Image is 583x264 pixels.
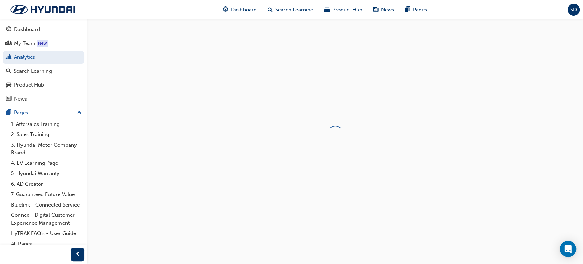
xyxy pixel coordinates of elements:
[405,5,410,14] span: pages-icon
[77,108,82,117] span: up-icon
[268,5,273,14] span: search-icon
[14,109,28,117] div: Pages
[275,6,314,14] span: Search Learning
[3,22,84,106] button: DashboardMy TeamAnalyticsSearch LearningProduct HubNews
[3,2,82,17] img: Trak
[8,129,84,140] a: 2. Sales Training
[14,67,52,75] div: Search Learning
[6,27,11,33] span: guage-icon
[324,5,330,14] span: car-icon
[3,106,84,119] button: Pages
[262,3,319,17] a: search-iconSearch Learning
[319,3,368,17] a: car-iconProduct Hub
[218,3,262,17] a: guage-iconDashboard
[381,6,394,14] span: News
[14,81,44,89] div: Product Hub
[332,6,362,14] span: Product Hub
[8,140,84,158] a: 3. Hyundai Motor Company Brand
[6,68,11,75] span: search-icon
[14,95,27,103] div: News
[3,23,84,36] a: Dashboard
[568,4,580,16] button: SD
[6,54,11,61] span: chart-icon
[14,26,40,34] div: Dashboard
[6,96,11,102] span: news-icon
[3,51,84,64] a: Analytics
[560,241,576,257] div: Open Intercom Messenger
[14,40,36,48] div: My Team
[75,250,80,259] span: prev-icon
[6,41,11,47] span: people-icon
[8,189,84,200] a: 7. Guaranteed Future Value
[413,6,427,14] span: Pages
[570,6,577,14] span: SD
[373,5,378,14] span: news-icon
[223,5,228,14] span: guage-icon
[231,6,257,14] span: Dashboard
[3,79,84,91] a: Product Hub
[368,3,400,17] a: news-iconNews
[8,210,84,228] a: Connex - Digital Customer Experience Management
[8,179,84,189] a: 6. AD Creator
[8,228,84,239] a: HyTRAK FAQ's - User Guide
[3,93,84,105] a: News
[6,110,11,116] span: pages-icon
[6,82,11,88] span: car-icon
[8,200,84,210] a: Bluelink - Connected Service
[37,40,48,47] div: Tooltip anchor
[400,3,432,17] a: pages-iconPages
[8,119,84,130] a: 1. Aftersales Training
[8,158,84,169] a: 4. EV Learning Page
[3,37,84,50] a: My Team
[8,239,84,249] a: All Pages
[8,168,84,179] a: 5. Hyundai Warranty
[3,65,84,78] a: Search Learning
